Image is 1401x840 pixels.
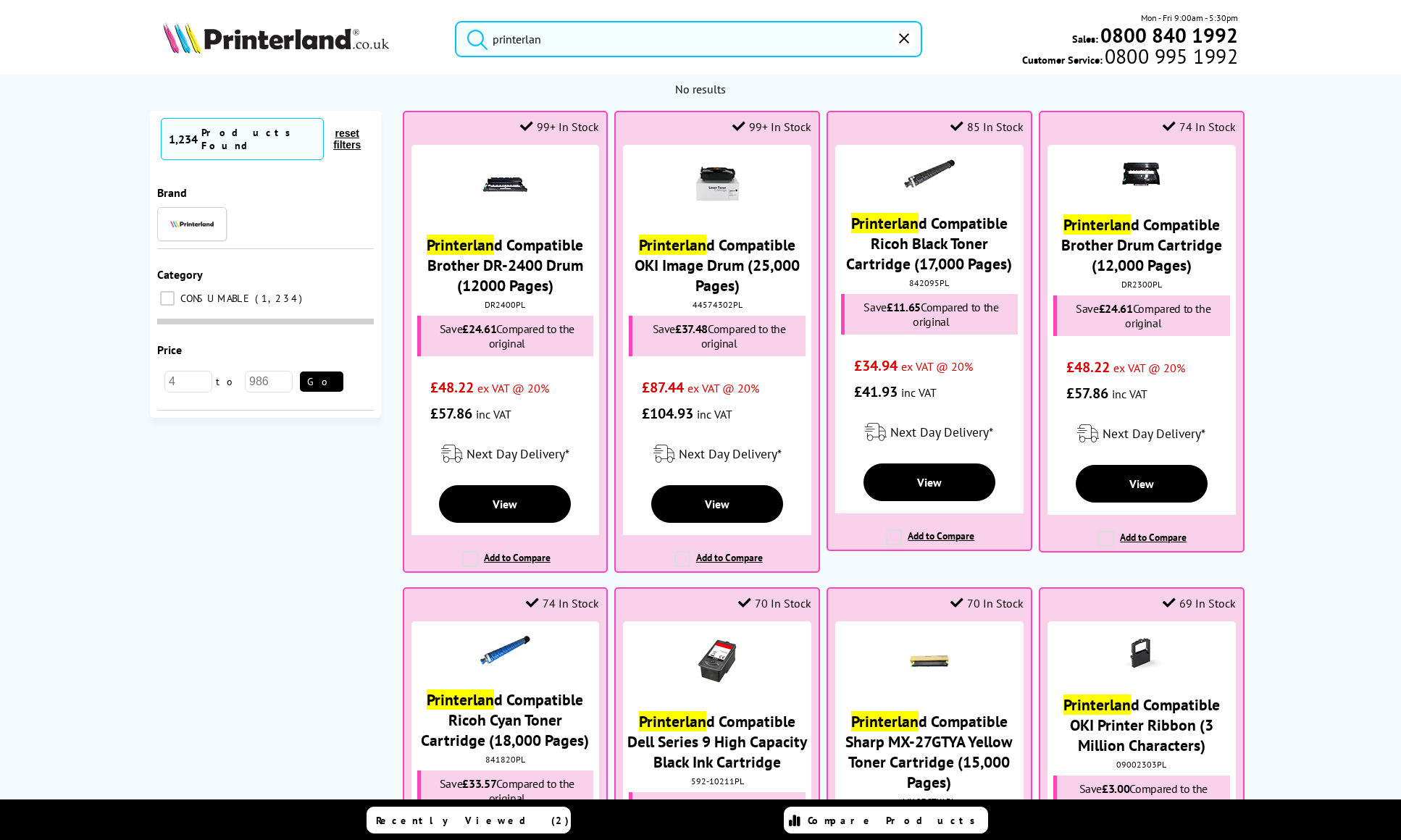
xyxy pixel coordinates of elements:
span: £41.93 [854,382,898,401]
span: View [1129,476,1154,491]
mark: Printerlan [851,711,919,731]
span: £57.86 [430,404,472,423]
span: £24.61 [1099,301,1133,316]
span: Mon - Fri 9:00am - 5:30pm [1141,11,1238,25]
img: 11312400-small.jpg [480,159,530,210]
mark: Printerlan [1063,694,1131,715]
div: Save Compared to the original [417,770,593,811]
label: Add to Compare [886,529,974,557]
label: Add to Compare [674,551,763,579]
span: inc VAT [901,385,937,400]
a: Recently Viewed (2) [367,807,571,833]
input: 986 [245,371,293,392]
div: Save Compared to the original [1053,776,1229,816]
span: £37.48 [675,322,708,336]
img: 99156076-small.jpg [1116,636,1167,670]
a: Printerland Compatible Sharp MX-27GTYA Yellow Toner Cartridge (15,000 Pages) [845,711,1013,792]
div: modal_delivery [835,412,1023,453]
span: CONSUMABLE [177,292,254,305]
span: £57.86 [1066,384,1108,403]
img: 75113523-small.jpg [480,636,530,665]
mark: Printerlan [639,235,706,255]
input: 4 [164,371,212,392]
div: Save Compared to the original [841,294,1017,335]
a: Printerland Compatible OKI Image Drum (25,000 Pages) [635,235,800,295]
img: 11312300-small.jpg [1116,159,1167,190]
div: No results [170,82,1231,96]
span: Customer Service: [1022,49,1238,67]
a: View [863,463,995,501]
label: Add to Compare [1098,531,1187,558]
span: inc VAT [476,407,511,421]
span: 1,234 [169,132,198,146]
img: comp-dell-592-10275-small.png [692,636,743,686]
span: ex VAT @ 20% [901,359,973,374]
a: Printerland Compatible OKI Printer Ribbon (3 Million Characters) [1063,694,1220,755]
span: £6.88 [677,798,705,812]
a: 0800 840 1992 [1098,28,1238,42]
div: 841820PL [415,754,595,765]
div: 09002303PL [1051,759,1231,770]
label: Add to Compare [462,551,551,579]
span: £3.00 [1102,781,1129,796]
div: 74 In Stock [526,596,599,610]
mark: Printerlan [427,689,494,710]
span: £48.22 [430,378,474,397]
span: £48.22 [1066,358,1110,377]
div: 85 In Stock [950,119,1024,134]
span: Price [157,343,182,357]
div: DR2400PL [415,299,595,310]
span: inc VAT [1112,387,1147,401]
span: Recently Viewed (2) [376,814,569,827]
a: View [651,485,783,523]
div: 44574302PL [627,299,807,310]
div: Products Found [201,126,316,152]
div: 74 In Stock [1163,119,1236,134]
span: Sales: [1072,32,1098,46]
div: 842095PL [839,277,1019,288]
span: Compare Products [808,814,983,827]
a: Printerland Logo [163,22,437,56]
span: Next Day Delivery* [467,445,569,462]
div: 69 In Stock [1163,596,1236,610]
img: comp-sharp-mx31gt-yellow-small.png [904,636,955,686]
a: Printerland Compatible Brother DR-2400 Drum (12000 Pages) [427,235,583,295]
mark: Printerlan [1063,214,1131,235]
a: View [1076,465,1208,503]
span: Category [157,267,203,282]
div: MX-27GTYAPL [839,796,1019,807]
span: Next Day Delivery* [890,424,993,440]
a: View [439,485,571,523]
div: Save Compared to the original [629,316,805,356]
div: 592-10211PL [627,776,807,786]
span: £24.61 [462,322,496,336]
img: 65310411-small.jpg [692,159,743,210]
div: DR2300PL [1051,279,1231,290]
span: 1,234 [255,292,306,305]
div: Save Compared to the original [417,316,593,356]
span: £34.94 [854,356,898,375]
span: ex VAT @ 20% [477,381,549,395]
span: £33.57 [462,776,496,791]
input: Search product or brand [455,21,921,57]
b: 0800 840 1992 [1100,22,1238,49]
span: to [212,375,245,388]
span: £87.44 [642,378,684,397]
span: £104.93 [642,404,693,423]
span: £11.65 [887,300,921,314]
a: Printerland Compatible Brother Drum Cartridge (12,000 Pages) [1061,214,1222,275]
img: 75113513-small.jpg [904,159,955,188]
span: ex VAT @ 20% [1113,361,1185,375]
div: Save Compared to the original [629,792,805,833]
span: Next Day Delivery* [1103,425,1205,442]
input: CONSUMABLE 1,234 [160,291,175,306]
div: modal_delivery [411,434,599,474]
div: 99+ In Stock [732,119,811,134]
div: 70 In Stock [738,596,811,610]
span: View [493,497,517,511]
span: Brand [157,185,187,200]
mark: Printerlan [639,711,706,731]
img: Printerland [170,220,214,227]
img: Printerland Logo [163,22,389,54]
div: 99+ In Stock [520,119,599,134]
